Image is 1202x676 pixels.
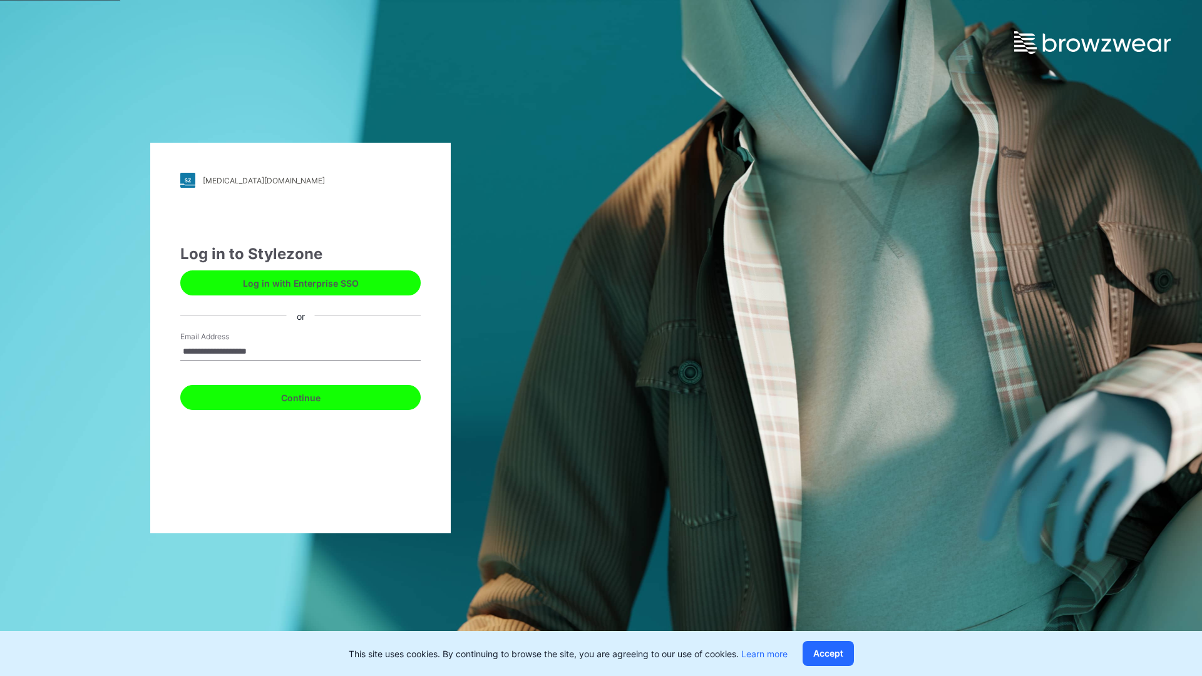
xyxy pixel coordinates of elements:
[1014,31,1171,54] img: browzwear-logo.e42bd6dac1945053ebaf764b6aa21510.svg
[180,173,421,188] a: [MEDICAL_DATA][DOMAIN_NAME]
[180,270,421,295] button: Log in with Enterprise SSO
[180,173,195,188] img: stylezone-logo.562084cfcfab977791bfbf7441f1a819.svg
[287,309,315,322] div: or
[803,641,854,666] button: Accept
[203,176,325,185] div: [MEDICAL_DATA][DOMAIN_NAME]
[349,647,788,660] p: This site uses cookies. By continuing to browse the site, you are agreeing to our use of cookies.
[180,243,421,265] div: Log in to Stylezone
[180,331,268,342] label: Email Address
[180,385,421,410] button: Continue
[741,648,788,659] a: Learn more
